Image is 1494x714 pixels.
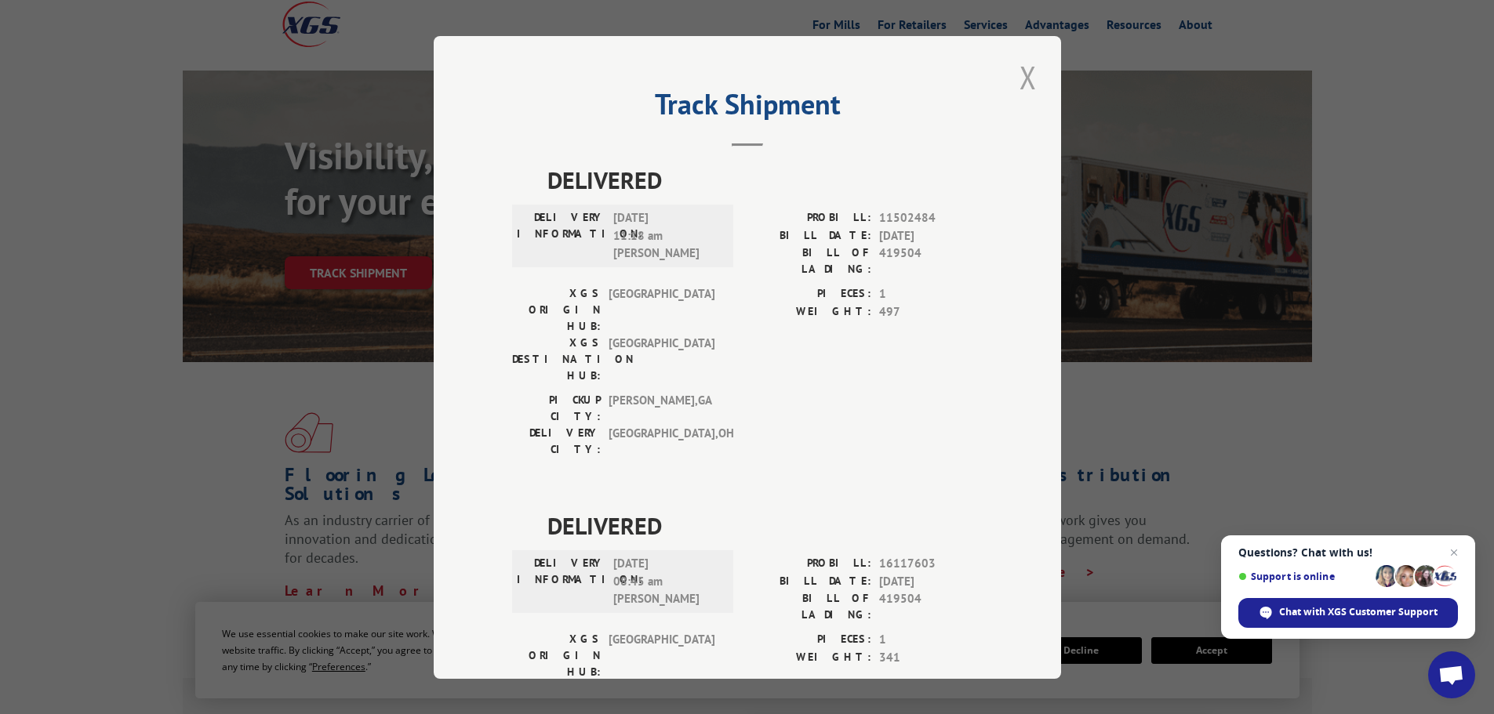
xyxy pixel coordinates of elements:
label: XGS DESTINATION HUB: [512,335,601,384]
span: [GEOGRAPHIC_DATA] [609,631,714,680]
span: [GEOGRAPHIC_DATA] [609,335,714,384]
span: 11502484 [879,209,983,227]
span: [DATE] [879,227,983,245]
span: 341 [879,648,983,666]
label: WEIGHT: [747,303,871,321]
label: XGS ORIGIN HUB: [512,285,601,335]
span: 497 [879,303,983,321]
label: PROBILL: [747,209,871,227]
label: BILL OF LADING: [747,245,871,277]
span: 1 [879,285,983,303]
label: PIECES: [747,285,871,303]
span: Chat with XGS Customer Support [1238,598,1458,628]
span: 419504 [879,590,983,623]
h2: Track Shipment [512,93,983,123]
span: Questions? Chat with us! [1238,546,1458,559]
span: DELIVERED [547,508,983,543]
a: Open chat [1428,651,1475,698]
span: 419504 [879,245,983,277]
label: BILL DATE: [747,572,871,590]
span: 16117603 [879,555,983,573]
span: [DATE] [879,572,983,590]
label: WEIGHT: [747,648,871,666]
label: PICKUP CITY: [512,392,601,425]
button: Close modal [1015,56,1041,99]
label: BILL DATE: [747,227,871,245]
label: BILL OF LADING: [747,590,871,623]
label: PIECES: [747,631,871,649]
span: Support is online [1238,571,1370,582]
label: DELIVERY CITY: [512,425,601,458]
label: XGS ORIGIN HUB: [512,631,601,680]
span: Chat with XGS Customer Support [1279,605,1438,619]
span: 1 [879,631,983,649]
span: [DATE] 08:45 am [PERSON_NAME] [613,555,719,608]
span: [GEOGRAPHIC_DATA] [609,285,714,335]
span: [DATE] 11:18 am [PERSON_NAME] [613,209,719,263]
span: DELIVERED [547,162,983,198]
span: [GEOGRAPHIC_DATA] , OH [609,425,714,458]
label: DELIVERY INFORMATION: [517,209,605,263]
label: PROBILL: [747,555,871,573]
label: DELIVERY INFORMATION: [517,555,605,608]
span: [PERSON_NAME] , GA [609,392,714,425]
